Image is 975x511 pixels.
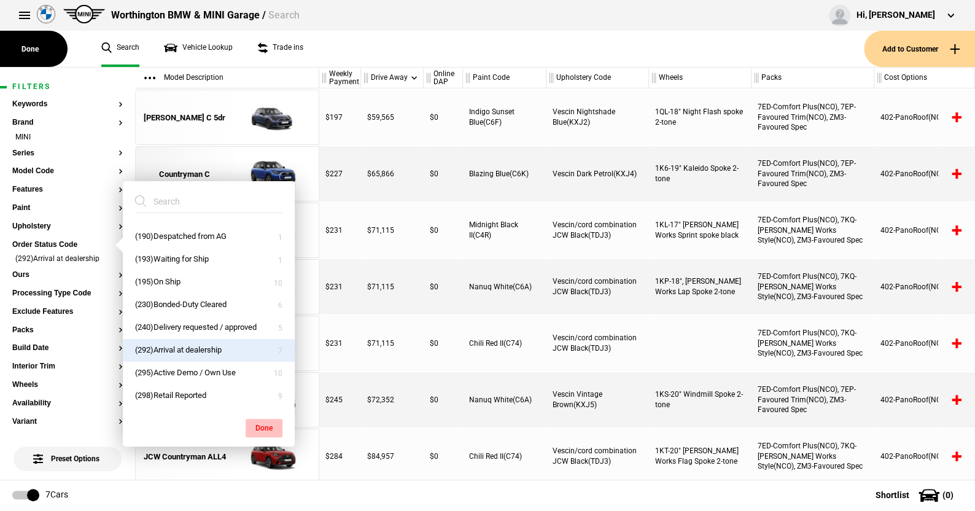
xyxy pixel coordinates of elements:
[424,259,463,314] div: $0
[649,90,752,145] div: 1QL-18" Night Flash spoke 2-tone
[649,146,752,201] div: 1K6-19" Kaleido Spoke 2-tone
[463,68,546,88] div: Paint Code
[142,90,227,146] a: [PERSON_NAME] C 5dr
[12,308,123,316] button: Exclude Features
[649,429,752,484] div: 1KT-20" [PERSON_NAME] Works Flag Spoke 2-tone
[12,362,123,371] button: Interior Trim
[463,90,546,145] div: Indigo Sunset Blue(C6F)
[12,362,123,381] section: Interior Trim
[12,185,123,194] button: Features
[123,225,295,248] button: (190)Despatched from AG
[12,241,123,249] button: Order Status Code
[874,68,974,88] div: Cost Options
[752,259,874,314] div: 7ED-Comfort Plus(NCO), 7KQ-[PERSON_NAME] Works Style(NCO), ZM3-Favoured Spec
[135,68,319,88] div: Model Description
[319,316,361,371] div: $231
[424,429,463,484] div: $0
[123,271,295,294] button: (195)On Ship
[649,68,751,88] div: Wheels
[12,344,123,353] button: Build Date
[752,316,874,371] div: 7ED-Comfort Plus(NCO), 7KQ-[PERSON_NAME] Works Style(NCO), ZM3-Favoured Spec
[361,90,424,145] div: $59,565
[649,372,752,427] div: 1KS-20" Windmill Spoke 2-tone
[111,9,299,22] div: Worthington BMW & MINI Garage /
[361,429,424,484] div: $84,957
[361,203,424,258] div: $71,115
[12,381,123,389] button: Wheels
[227,90,313,146] img: cosySec
[144,112,225,123] div: [PERSON_NAME] C 5dr
[123,316,295,339] button: (240)Delivery requested / approved
[12,399,123,418] section: Availability
[12,119,123,127] button: Brand
[361,259,424,314] div: $71,115
[319,90,361,145] div: $197
[874,259,974,314] div: 402-PanoRoof(NCO)
[12,289,123,308] section: Processing Type Code
[424,68,462,88] div: Online DAP
[123,294,295,316] button: (230)Bonded-Duty Cleared
[12,399,123,408] button: Availability
[424,372,463,427] div: $0
[12,289,123,298] button: Processing Type Code
[752,429,874,484] div: 7ED-Comfort Plus(NCO), 7KQ-[PERSON_NAME] Works Style(NCO), ZM3-Favoured Spec
[319,429,361,484] div: $284
[12,326,123,345] section: Packs
[546,259,649,314] div: Vescin/cord combination JCW Black(TDJ3)
[319,203,361,258] div: $231
[12,254,123,266] li: (292)Arrival at dealership
[876,491,909,499] span: Shortlist
[12,222,123,241] section: Upholstery
[12,308,123,326] section: Exclude Features
[268,9,299,21] span: Search
[12,149,123,158] button: Series
[123,248,295,271] button: (193)Waiting for Ship
[12,100,123,109] button: Keywords
[361,372,424,427] div: $72,352
[123,384,295,407] button: (298)Retail Reported
[12,167,123,185] section: Model Code
[752,203,874,258] div: 7ED-Comfort Plus(NCO), 7KQ-[PERSON_NAME] Works Style(NCO), ZM3-Favoured Spec
[874,146,974,201] div: 402-PanoRoof(NCO)
[752,90,874,145] div: 7ED-Comfort Plus(NCO), 7EP-Favoured Trim(NCO), ZM3-Favoured Spec
[246,419,282,437] button: Done
[164,31,233,67] a: Vehicle Lookup
[546,372,649,427] div: Vescin Vintage Brown(KXJ5)
[752,68,874,88] div: Packs
[649,203,752,258] div: 1KL-17" [PERSON_NAME] Works Sprint spoke black
[361,146,424,201] div: $65,866
[159,169,210,180] div: Countryman C
[12,222,123,231] button: Upholstery
[857,480,975,510] button: Shortlist(0)
[45,489,68,501] div: 7 Cars
[319,259,361,314] div: $231
[874,316,974,371] div: 402-PanoRoof(NCO)
[546,316,649,371] div: Vescin/cord combination JCW Black(TDJ3)
[227,147,313,202] img: cosySec
[319,372,361,427] div: $245
[361,68,423,88] div: Drive Away
[874,203,974,258] div: 402-PanoRoof(NCO)
[546,146,649,201] div: Vescin Dark Petrol(KXJ4)
[546,90,649,145] div: Vescin Nightshade Blue(KXJ2)
[12,344,123,362] section: Build Date
[649,259,752,314] div: 1KP-18", [PERSON_NAME] Works Lap Spoke 2-tone
[12,271,123,279] button: Ours
[144,451,226,462] div: JCW Countryman ALL4
[12,381,123,399] section: Wheels
[319,68,360,88] div: Weekly Payment
[12,149,123,168] section: Series
[857,9,935,21] div: Hi, [PERSON_NAME]
[12,119,123,149] section: BrandMINI
[101,31,139,67] a: Search
[361,316,424,371] div: $71,115
[752,372,874,427] div: 7ED-Comfort Plus(NCO), 7EP-Favoured Trim(NCO), ZM3-Favoured Spec
[463,372,546,427] div: Nanuq White(C6A)
[546,68,648,88] div: Upholstery Code
[135,190,268,213] input: Search
[463,203,546,258] div: Midnight Black II(C4R)
[142,429,227,485] a: JCW Countryman ALL4
[942,491,954,499] span: ( 0 )
[12,83,123,91] h1: Filters
[123,339,295,362] button: (292)Arrival at dealership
